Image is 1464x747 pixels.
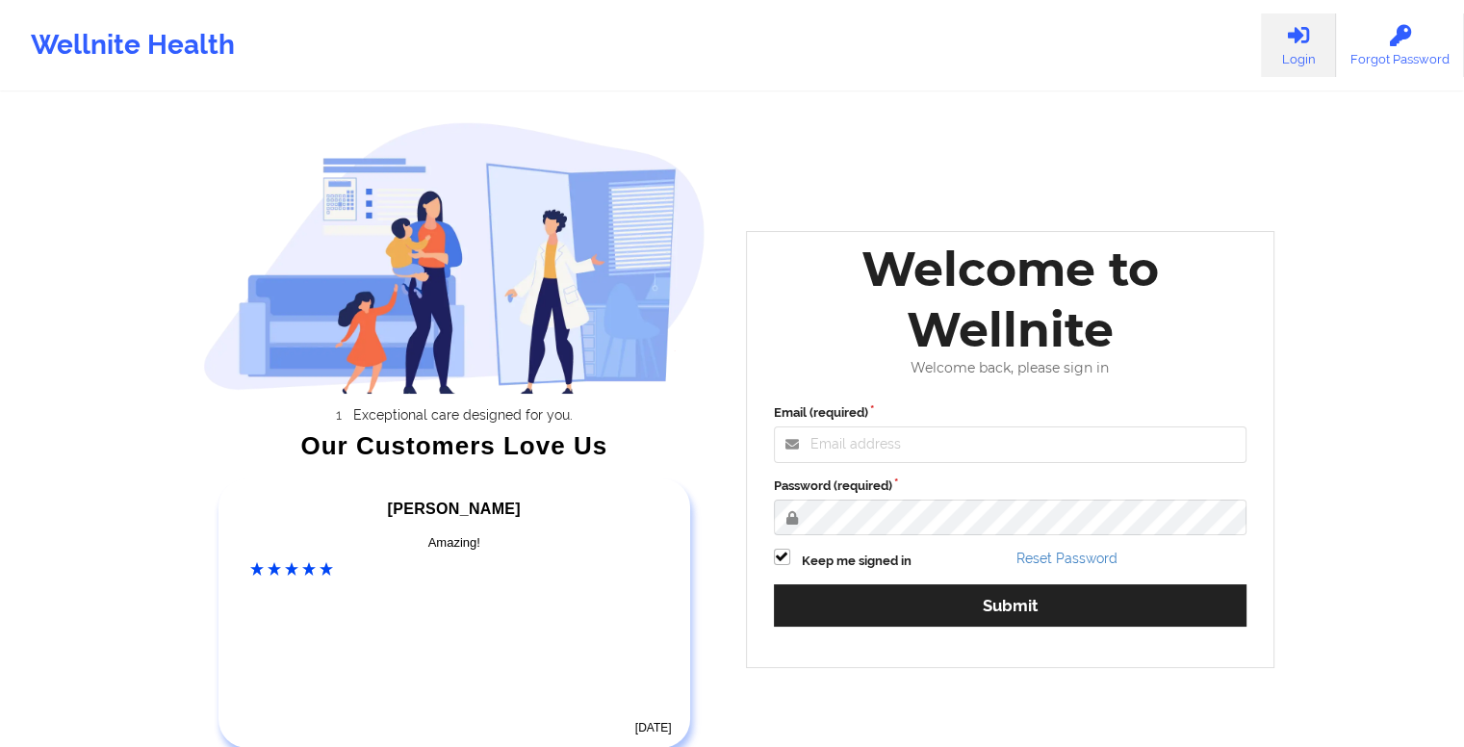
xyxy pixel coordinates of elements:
[760,239,1261,360] div: Welcome to Wellnite
[220,407,706,423] li: Exceptional care designed for you.
[1336,13,1464,77] a: Forgot Password
[774,584,1247,626] button: Submit
[774,403,1247,423] label: Email (required)
[203,121,706,394] img: wellnite-auth-hero_200.c722682e.png
[1261,13,1336,77] a: Login
[635,721,672,734] time: [DATE]
[802,552,912,571] label: Keep me signed in
[774,426,1247,463] input: Email address
[250,533,658,553] div: Amazing!
[774,477,1247,496] label: Password (required)
[1016,551,1117,566] a: Reset Password
[388,501,521,517] span: [PERSON_NAME]
[760,360,1261,376] div: Welcome back, please sign in
[203,436,706,455] div: Our Customers Love Us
